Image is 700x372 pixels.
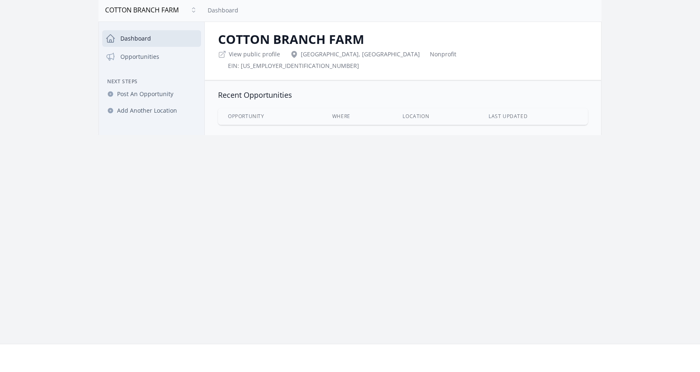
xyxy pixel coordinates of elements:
[430,50,456,58] div: Nonprofit
[322,108,393,125] th: Where
[102,87,201,101] a: Post An Opportunity
[102,78,201,85] h3: Next Steps
[102,30,201,47] a: Dashboard
[105,5,188,15] span: COTTON BRANCH FARM
[218,90,588,100] h3: Recent Opportunities
[102,103,201,118] a: Add Another Location
[208,5,238,15] nav: Breadcrumb
[479,108,588,125] th: Last Updated
[229,50,280,58] a: View public profile
[218,108,322,125] th: Opportunity
[393,108,479,125] th: Location
[218,32,588,47] h2: COTTON BRANCH FARM
[208,6,238,14] a: Dashboard
[117,106,177,115] span: Add Another Location
[117,90,173,98] span: Post An Opportunity
[290,50,420,58] div: [GEOGRAPHIC_DATA], [GEOGRAPHIC_DATA]
[102,2,201,18] button: COTTON BRANCH FARM
[228,62,359,70] div: EIN: [US_EMPLOYER_IDENTIFICATION_NUMBER]
[102,48,201,65] a: Opportunities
